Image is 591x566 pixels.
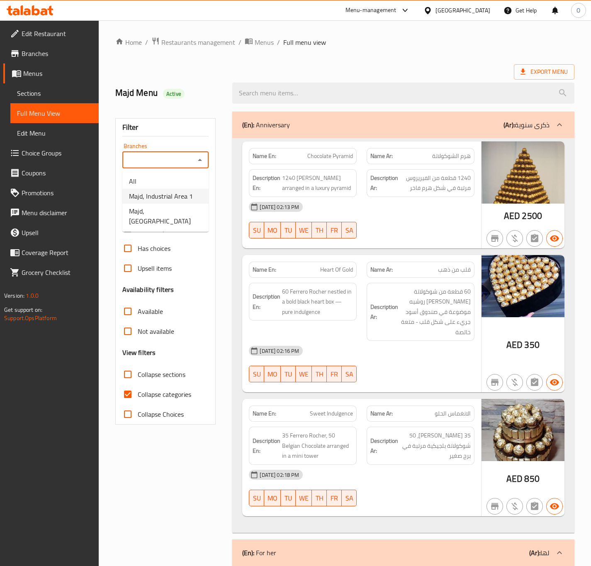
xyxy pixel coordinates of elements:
span: Export Menu [514,64,574,80]
span: 1.0.0 [26,290,39,301]
a: Edit Menu [10,123,99,143]
span: 35 فيريرو روشيه، 50 شوكولاتة بلجيكية مرتبة في برج صغير [400,430,471,461]
span: SU [253,224,261,236]
span: 2500 [522,208,542,224]
a: Home [115,37,142,47]
b: (En): [242,547,254,559]
span: Menu disclaimer [22,208,92,218]
strong: Description Ar: [370,302,398,322]
button: Not has choices [526,498,543,515]
div: (En): Anniversary(Ar):ذكرى سنوية [232,138,574,533]
div: (En): Anniversary(Ar):ذكرى سنوية [232,112,574,138]
span: الانغماس الحلو [435,409,471,418]
button: Not has choices [526,374,543,391]
li: / [277,37,280,47]
h2: Majd Menu [115,87,223,99]
button: Purchased item [506,374,523,391]
div: Active [163,89,185,99]
a: Grocery Checklist [3,262,99,282]
button: SA [342,366,357,382]
span: Promotions [22,188,92,198]
button: SA [342,490,357,506]
span: Menus [255,37,274,47]
a: Sections [10,83,99,103]
button: MO [264,366,281,382]
strong: Description En: [253,292,280,312]
a: Menu disclaimer [3,203,99,223]
button: Purchased item [506,498,523,515]
p: Anniversary [242,120,290,130]
span: هرم الشوكولاتة [432,152,471,160]
span: MO [268,224,277,236]
button: SU [249,490,264,506]
span: Collapse categories [138,389,191,399]
span: TH [315,492,323,504]
h3: View filters [122,348,156,357]
button: MO [264,222,281,238]
input: search [232,83,574,104]
b: (En): [242,119,254,131]
span: MO [268,368,277,380]
button: Not has choices [526,230,543,247]
button: WE [296,490,312,506]
a: Coupons [3,163,99,183]
button: TU [281,366,296,382]
button: TH [312,366,327,382]
nav: breadcrumb [115,37,574,48]
button: Available [546,374,563,391]
span: SA [345,368,353,380]
span: 35 Ferrero Rocher, 50 Belgian Chocolate arranged in a mini tower [282,430,353,461]
li: / [145,37,148,47]
p: ذكرى سنوية [503,120,550,130]
span: Export Menu [520,67,568,77]
button: Not branch specific item [486,374,503,391]
span: Not available [138,326,174,336]
span: TU [284,224,292,236]
button: SU [249,222,264,238]
span: Coverage Report [22,248,92,257]
strong: Name Ar: [370,409,393,418]
span: Restaurants management [161,37,235,47]
strong: Name En: [253,152,276,160]
a: Full Menu View [10,103,99,123]
button: MO [264,490,281,506]
b: (Ar): [503,119,515,131]
strong: Name En: [253,409,276,418]
span: Full Menu View [17,108,92,118]
strong: Name En: [253,265,276,274]
span: WE [299,492,309,504]
a: Coverage Report [3,243,99,262]
span: FR [330,224,338,236]
span: O [576,6,580,15]
button: FR [327,490,342,506]
span: SU [253,368,261,380]
span: 350 [524,337,539,353]
div: (En): For her(Ar):لها [232,539,574,566]
span: Choice Groups [22,148,92,158]
span: Upsell items [138,263,172,273]
span: Edit Restaurant [22,29,92,39]
span: SA [345,492,353,504]
span: AED [504,208,520,224]
span: FR [330,492,338,504]
button: FR [327,222,342,238]
a: Promotions [3,183,99,203]
span: SA [345,224,353,236]
span: Chocolate Pyramid [307,152,353,160]
a: Choice Groups [3,143,99,163]
span: Active [163,90,185,98]
button: WE [296,222,312,238]
span: TH [315,368,323,380]
span: Branches [22,49,92,58]
span: Majd, Industrial Area 1 [129,191,193,201]
span: 60 قطعة من شوكولاتة فيريرو روشيه موضوعة في صندوق أسود جريء على شكل قلب - متعة خالصة [400,287,471,338]
button: WE [296,366,312,382]
strong: Description En: [253,436,280,456]
h3: Availability filters [122,285,174,294]
span: TH [315,224,323,236]
button: TH [312,222,327,238]
span: Upsell [22,228,92,238]
button: Not branch specific item [486,498,503,515]
a: Branches [3,44,99,63]
span: FR [330,368,338,380]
